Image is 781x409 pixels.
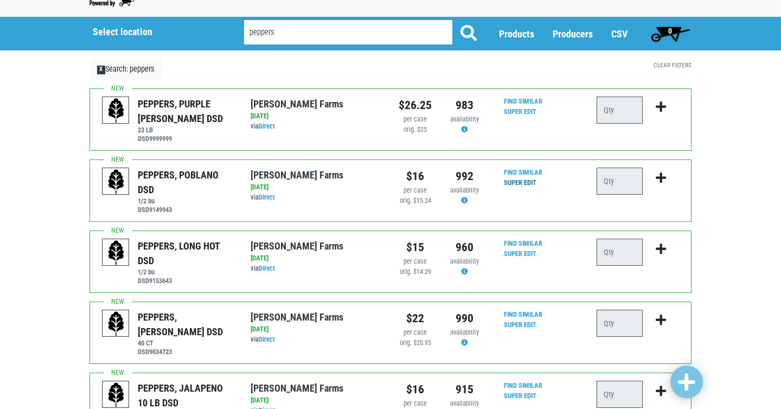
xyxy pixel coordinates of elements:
h6: DSD9034723 [138,348,234,356]
img: placeholder-variety-43d6402dacf2d531de610a020419775a.svg [103,381,130,408]
input: Qty [597,168,643,195]
div: 915 [448,381,481,398]
div: via [251,264,382,274]
span: availability [450,186,479,194]
div: $16 [399,381,432,398]
a: Super Edit [504,321,536,329]
div: 992 [448,168,481,185]
input: Qty [597,97,643,124]
a: [PERSON_NAME] Farms [251,311,343,323]
h6: 1/2 bu [138,197,234,205]
input: Search by Product, Producer etc. [244,20,452,44]
div: PEPPERS, LONG HOT DSD [138,239,234,268]
a: Find Similar [504,381,542,389]
h6: 1/2 bu [138,268,234,276]
a: [PERSON_NAME] Farms [251,169,343,181]
h5: Select location [93,26,216,38]
div: PEPPERS, POBLANO DSD [138,168,234,197]
div: per case [399,257,432,267]
div: orig. $14.29 [399,267,432,277]
a: Find Similar [504,168,542,176]
div: 983 [448,97,481,114]
a: Super Edit [504,107,536,116]
div: 960 [448,239,481,256]
a: CSV [611,28,628,40]
div: per case [399,186,432,196]
a: Direct [259,335,275,343]
div: PEPPERS, [PERSON_NAME] DSD [138,310,234,339]
div: $16 [399,168,432,185]
div: via [251,122,382,132]
input: Qty [597,239,643,266]
a: Super Edit [504,250,536,258]
a: Direct [259,193,275,201]
a: Direct [259,122,275,130]
div: $22 [399,310,432,327]
a: Clear Filters [654,61,692,69]
span: X [97,66,105,74]
a: 0 [646,23,694,44]
img: placeholder-variety-43d6402dacf2d531de610a020419775a.svg [103,97,130,124]
span: availability [450,115,479,123]
h6: 40 CT [138,339,234,347]
div: per case [399,114,432,125]
div: [DATE] [251,253,382,264]
a: Products [499,28,534,40]
div: orig. $15.24 [399,196,432,206]
div: via [251,193,382,203]
a: Producers [553,28,593,40]
div: per case [399,399,432,409]
a: Find Similar [504,97,542,105]
a: [PERSON_NAME] Farms [251,382,343,394]
div: [DATE] [251,111,382,122]
img: placeholder-variety-43d6402dacf2d531de610a020419775a.svg [103,168,130,195]
a: Find Similar [504,239,542,247]
input: Qty [597,310,643,337]
h6: DSD9999999 [138,135,234,143]
a: [PERSON_NAME] Farms [251,98,343,110]
div: [DATE] [251,395,382,406]
span: availability [450,257,479,265]
div: $26.25 [399,97,432,114]
a: Find Similar [504,310,542,318]
img: placeholder-variety-43d6402dacf2d531de610a020419775a.svg [103,310,130,337]
div: 990 [448,310,481,327]
div: [DATE] [251,182,382,193]
span: availability [450,399,479,407]
div: via [251,335,382,345]
div: orig. $25 [399,125,432,135]
a: Direct [259,264,275,272]
h6: 23 LB [138,126,234,134]
div: per case [399,328,432,338]
div: $15 [399,239,432,256]
a: Super Edit [504,178,536,187]
div: [DATE] [251,324,382,335]
span: availability [450,328,479,336]
a: [PERSON_NAME] Farms [251,240,343,252]
a: Super Edit [504,392,536,400]
img: placeholder-variety-43d6402dacf2d531de610a020419775a.svg [103,239,130,266]
h6: DSD9153643 [138,277,234,285]
div: PEPPERS, PURPLE [PERSON_NAME] DSD [138,97,234,126]
a: XSearch: peppers [89,59,162,80]
input: Qty [597,381,643,408]
h6: DSD9149943 [138,206,234,214]
div: orig. $20.95 [399,338,432,348]
span: 0 [668,27,672,35]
